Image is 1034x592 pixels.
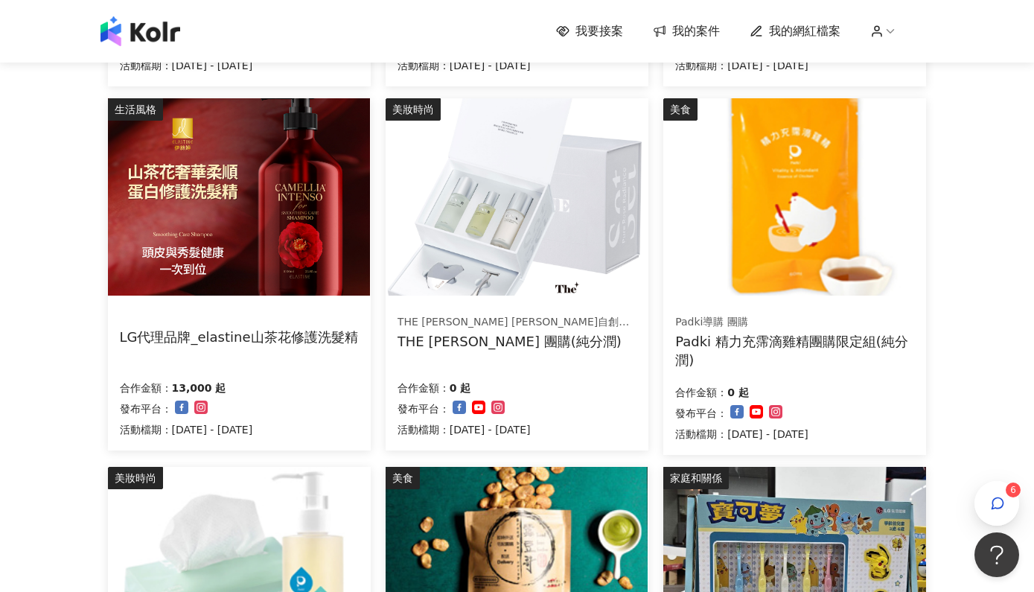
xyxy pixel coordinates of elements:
[398,332,636,351] div: THE [PERSON_NAME] 團購(純分潤)
[663,467,729,489] div: 家庭和關係
[120,328,358,346] div: LG代理品牌_elastine山茶花修護洗髮精
[386,98,441,121] div: 美妝時尚
[663,98,698,121] div: 美食
[108,98,370,296] img: elastine山茶花奢華柔順蛋白修護洗髮精
[398,57,531,74] p: 活動檔期：[DATE] - [DATE]
[100,16,180,46] img: logo
[672,23,720,39] span: 我的案件
[750,23,840,39] a: 我的網紅檔案
[663,98,925,296] img: Padki 精力充霈滴雞精(團購限定組)
[120,57,253,74] p: 活動檔期：[DATE] - [DATE]
[653,23,720,39] a: 我的案件
[398,379,450,397] p: 合作金額：
[120,421,253,439] p: 活動檔期：[DATE] - [DATE]
[398,400,450,418] p: 發布平台：
[1010,485,1016,495] span: 6
[675,383,727,401] p: 合作金額：
[675,332,914,369] div: Padki 精力充霈滴雞精團購限定組(純分潤)
[556,23,623,39] a: 我要接案
[172,379,226,397] p: 13,000 起
[575,23,623,39] span: 我要接案
[386,98,648,296] img: THE LYNN 全系列商品
[120,400,172,418] p: 發布平台：
[974,532,1019,577] iframe: Help Scout Beacon - Open
[974,481,1019,526] button: 6
[675,404,727,422] p: 發布平台：
[450,379,471,397] p: 0 起
[1006,483,1021,497] sup: 6
[675,57,808,74] p: 活動檔期：[DATE] - [DATE]
[386,467,420,489] div: 美食
[398,315,636,330] div: THE [PERSON_NAME] [PERSON_NAME]自創品牌
[398,421,531,439] p: 活動檔期：[DATE] - [DATE]
[675,425,808,443] p: 活動檔期：[DATE] - [DATE]
[108,467,163,489] div: 美妝時尚
[108,98,163,121] div: 生活風格
[727,383,749,401] p: 0 起
[120,379,172,397] p: 合作金額：
[769,23,840,39] span: 我的網紅檔案
[675,315,913,330] div: Padki導購 團購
